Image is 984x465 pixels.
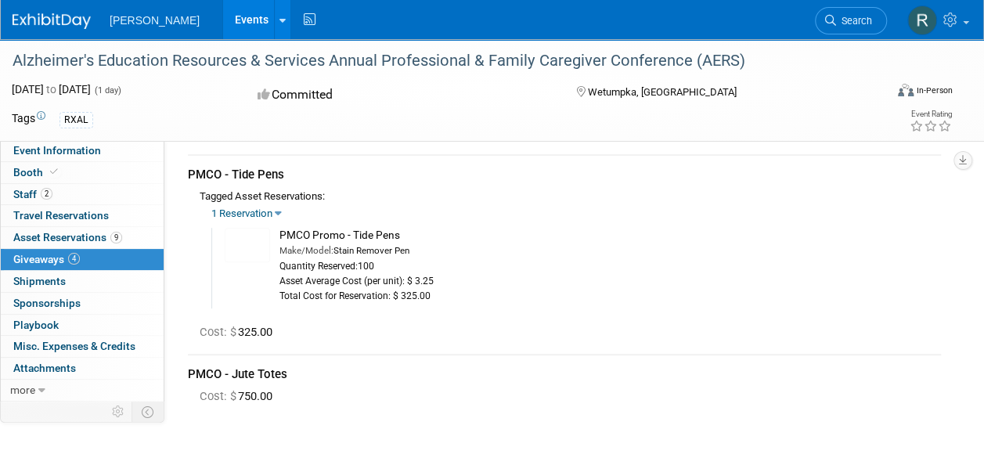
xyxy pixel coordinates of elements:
span: Sponsorships [13,297,81,309]
span: Cost: $ [200,389,238,403]
span: Asset Reservations [13,231,122,243]
span: 750.00 [200,389,279,403]
td: Tags [12,110,45,128]
div: Tagged Asset Reservations: [200,189,941,204]
span: to [44,83,59,96]
span: 100 [358,261,374,272]
a: Booth [1,162,164,183]
a: Giveaways4 [1,249,164,270]
img: View Images [225,228,270,262]
span: Search [836,15,872,27]
div: PMCO - Jute Totes [188,366,941,383]
span: Wetumpka, [GEOGRAPHIC_DATA] [588,86,737,98]
span: Shipments [13,275,66,287]
div: Committed [253,81,551,109]
div: PMCO - Tide Pens [188,167,941,183]
a: Attachments [1,358,164,379]
span: Attachments [13,362,76,374]
a: Travel Reservations [1,205,164,226]
a: 1 Reservation [211,207,272,219]
span: Travel Reservations [13,209,109,222]
a: Misc. Expenses & Credits [1,336,164,357]
div: Quantity Reserved: [279,260,941,273]
span: 2 [41,188,52,200]
img: ExhibitDay [13,13,91,29]
img: Format-Inperson.png [898,84,914,96]
a: Asset Reservations9 [1,227,164,248]
a: Playbook [1,315,164,336]
i: Booth reservation complete [50,168,58,176]
span: 4 [68,253,80,265]
div: PMCO Promo - Tide Pens [279,228,941,244]
span: (1 day) [93,85,121,96]
td: Toggle Event Tabs [132,402,164,422]
a: Event Information [1,140,164,161]
span: Giveaways [13,253,80,265]
div: In-Person [916,85,953,96]
div: Total Cost for Reservation: $ 325.00 [279,290,941,303]
span: Make/Model: [279,245,333,256]
span: [DATE] [DATE] [12,83,91,96]
div: Event Format [816,81,953,105]
td: Personalize Event Tab Strip [105,402,132,422]
span: 9 [110,232,122,243]
a: Shipments [1,271,164,292]
span: more [10,384,35,396]
a: more [1,380,164,401]
span: [PERSON_NAME] [110,14,200,27]
a: Sponsorships [1,293,164,314]
div: Asset Average Cost (per unit): $ 3.25 [279,275,941,288]
a: Staff2 [1,184,164,205]
span: Event Information [13,144,101,157]
span: Stain Remover Pen [279,245,409,256]
span: Cost: $ [200,325,238,339]
img: Rick Deloney [907,5,937,35]
a: Search [815,7,887,34]
div: RXAL [59,112,93,128]
span: 325.00 [200,325,279,339]
div: Alzheimer's Education Resources & Services Annual Professional & Family Caregiver Conference (AERS) [7,47,872,75]
span: Staff [13,188,52,200]
div: Event Rating [910,110,952,118]
span: Misc. Expenses & Credits [13,340,135,352]
span: Booth [13,166,61,178]
span: Playbook [13,319,59,331]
